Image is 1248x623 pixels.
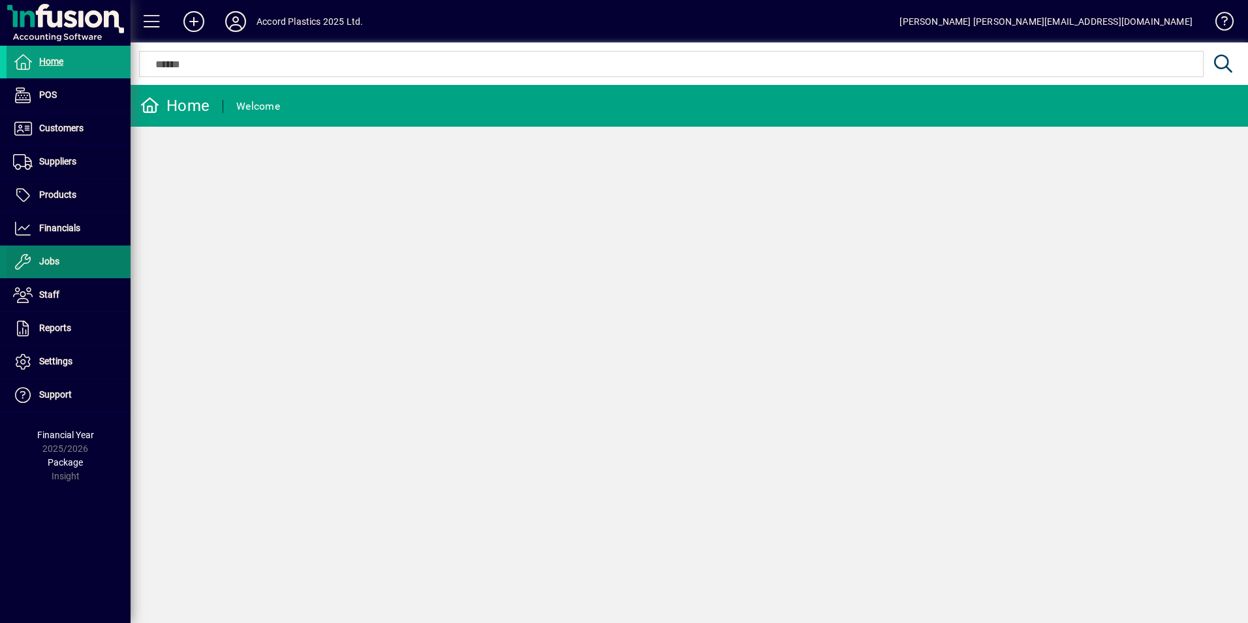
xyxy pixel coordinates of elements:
a: Financials [7,212,131,245]
span: Staff [39,289,59,300]
button: Add [173,10,215,33]
div: [PERSON_NAME] [PERSON_NAME][EMAIL_ADDRESS][DOMAIN_NAME] [899,11,1193,32]
div: Welcome [236,96,280,117]
a: POS [7,79,131,112]
a: Staff [7,279,131,311]
span: Reports [39,323,71,333]
span: Suppliers [39,156,76,167]
a: Reports [7,312,131,345]
span: Financials [39,223,80,233]
div: Home [140,95,210,116]
span: Support [39,389,72,400]
span: Package [48,457,83,468]
span: Products [39,189,76,200]
a: Settings [7,345,131,378]
a: Customers [7,112,131,145]
span: Customers [39,123,84,133]
span: Financial Year [37,430,94,440]
a: Support [7,379,131,411]
span: Settings [39,356,72,366]
a: Products [7,179,131,212]
a: Jobs [7,246,131,278]
div: Accord Plastics 2025 Ltd. [257,11,363,32]
span: Home [39,56,63,67]
span: Jobs [39,256,59,266]
span: POS [39,89,57,100]
button: Profile [215,10,257,33]
a: Knowledge Base [1206,3,1232,45]
a: Suppliers [7,146,131,178]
